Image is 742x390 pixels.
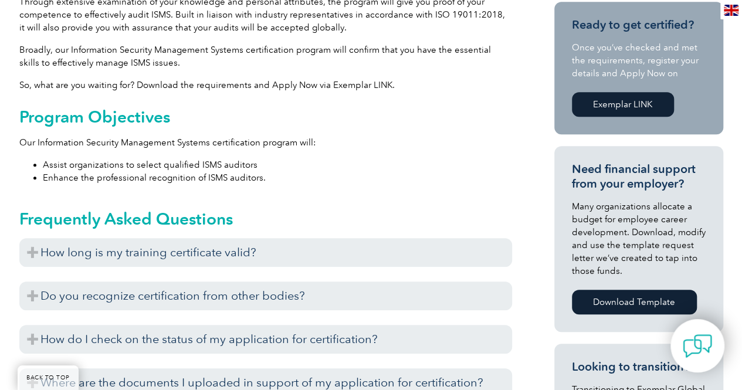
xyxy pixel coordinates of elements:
[19,43,512,69] p: Broadly, our Information Security Management Systems certification program will confirm that you ...
[18,365,79,390] a: BACK TO TOP
[683,331,712,361] img: contact-chat.png
[572,360,706,374] h3: Looking to transition?
[19,136,512,149] p: Our Information Security Management Systems certification program will:
[572,162,706,191] h3: Need financial support from your employer?
[572,92,674,117] a: Exemplar LINK
[572,41,706,80] p: Once you’ve checked and met the requirements, register your details and Apply Now on
[19,209,512,228] h2: Frequently Asked Questions
[572,18,706,32] h3: Ready to get certified?
[572,200,706,277] p: Many organizations allocate a budget for employee career development. Download, modify and use th...
[19,107,512,126] h2: Program Objectives
[724,5,738,16] img: en
[19,79,512,91] p: So, what are you waiting for? Download the requirements and Apply Now via Exemplar LINK.
[19,282,512,310] h3: Do you recognize certification from other bodies?
[19,238,512,267] h3: How long is my training certificate valid?
[43,158,512,171] li: Assist organizations to select qualified ISMS auditors
[572,290,697,314] a: Download Template
[19,325,512,354] h3: How do I check on the status of my application for certification?
[43,171,512,184] li: Enhance the professional recognition of ISMS auditors.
